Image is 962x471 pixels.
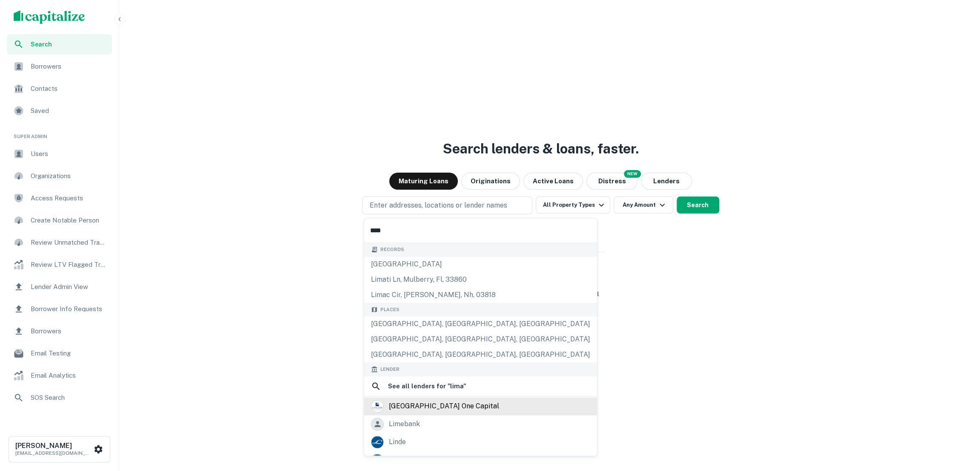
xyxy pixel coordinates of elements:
a: Email Analytics [7,365,112,386]
a: Borrower Info Requests [7,299,112,319]
span: Saved [31,106,107,116]
a: Users [7,144,112,164]
button: All Property Types [536,196,610,214]
div: linde [389,436,406,448]
span: Users [31,149,107,159]
span: Contacts [31,84,107,94]
span: SOS Search [31,393,107,403]
span: Places [380,306,399,313]
button: Lenders [641,173,692,190]
a: limebank [364,415,597,433]
a: Access Requests [7,188,112,208]
button: Any Amount [614,196,673,214]
span: Lender Admin View [31,282,107,292]
button: [PERSON_NAME][EMAIL_ADDRESS][DOMAIN_NAME] [9,436,110,462]
h3: Search lenders & loans, faster. [443,139,639,159]
div: [GEOGRAPHIC_DATA] one capital [389,400,499,413]
a: linde [364,433,597,451]
img: capitalize-logo.png [14,10,85,24]
a: Borrowers [7,56,112,77]
span: Records [380,246,404,253]
a: Saved [7,101,112,121]
a: [GEOGRAPHIC_DATA] one capital [364,397,597,415]
div: limac cir, [PERSON_NAME], nh, 03818 [364,287,597,303]
div: limebank [389,418,420,431]
button: Enter addresses, locations or lender names [362,196,532,214]
a: Borrowers [7,321,112,341]
span: Borrower Info Requests [31,304,107,314]
li: Super Admin [7,123,112,144]
img: picture [371,400,383,412]
button: Originations [461,173,520,190]
span: Create Notable Person [31,215,107,225]
button: Search distressed loans with lien and other non-mortgage details. [586,173,638,190]
button: Search [677,196,719,214]
a: SOS Search [7,387,112,408]
span: Borrowers [31,61,107,72]
span: Search [31,40,107,49]
div: [GEOGRAPHIC_DATA], [GEOGRAPHIC_DATA], [GEOGRAPHIC_DATA] [364,316,597,332]
p: [EMAIL_ADDRESS][DOMAIN_NAME] [15,449,92,457]
a: Create Notable Person [7,210,112,231]
div: [GEOGRAPHIC_DATA] [364,257,597,272]
span: Borrowers [31,326,107,336]
a: Contacts [7,78,112,99]
a: Search [7,34,112,55]
iframe: Chat Widget [919,403,962,444]
div: ligris. [389,454,408,466]
div: NEW [624,170,641,178]
span: Lender [380,366,399,373]
img: picture [371,454,383,466]
a: Lender Admin View [7,277,112,297]
button: Active Loans [523,173,583,190]
div: [GEOGRAPHIC_DATA], [GEOGRAPHIC_DATA], [GEOGRAPHIC_DATA] [364,332,597,347]
div: limati ln, mulberry, fl, 33860 [364,272,597,287]
a: Review LTV Flagged Transactions [7,254,112,275]
span: Organizations [31,171,107,181]
h6: [PERSON_NAME] [15,442,92,449]
span: Review Unmatched Transactions [31,237,107,248]
a: ligris. [364,451,597,469]
button: Maturing Loans [389,173,458,190]
span: Email Analytics [31,370,107,381]
span: Review LTV Flagged Transactions [31,260,107,270]
a: Organizations [7,166,112,186]
span: Email Testing [31,348,107,358]
a: Email Testing [7,343,112,364]
img: picture [371,436,383,448]
div: [GEOGRAPHIC_DATA], [GEOGRAPHIC_DATA], [GEOGRAPHIC_DATA] [364,347,597,362]
span: Access Requests [31,193,107,203]
p: Enter addresses, locations or lender names [369,200,507,211]
a: Review Unmatched Transactions [7,232,112,253]
h6: See all lenders for " lima " [388,381,466,391]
